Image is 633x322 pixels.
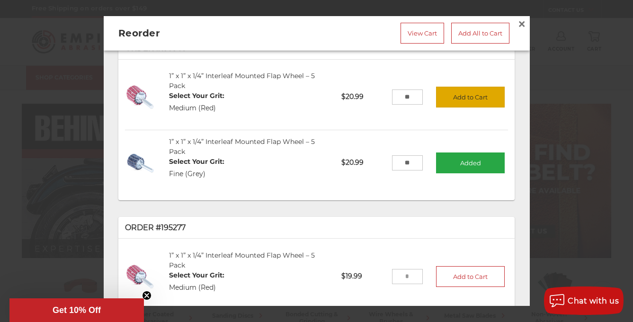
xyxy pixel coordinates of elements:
dt: Select Your Grit: [169,157,224,167]
dd: Fine (Grey) [169,169,224,179]
a: 1” x 1” x 1/4” Interleaf Mounted Flap Wheel – 5 Pack [169,137,315,156]
a: Close [514,17,529,32]
img: 1” x 1” x 1/4” Interleaf Mounted Flap Wheel – 5 Pack [125,82,156,113]
a: 1” x 1” x 1/4” Interleaf Mounted Flap Wheel – 5 Pack [169,72,315,90]
dt: Select Your Grit: [169,91,224,101]
dd: Medium (Red) [169,103,224,113]
img: 1” x 1” x 1/4” Interleaf Mounted Flap Wheel – 5 Pack [125,148,156,179]
h2: Reorder [118,26,275,40]
p: $19.99 [335,265,392,288]
a: View Cart [401,23,444,44]
dt: Select Your Grit: [169,270,224,280]
span: Chat with us [568,296,619,305]
img: 1” x 1” x 1/4” Interleaf Mounted Flap Wheel – 5 Pack [125,261,156,292]
button: Add to Cart [436,87,505,107]
button: Add to Cart [436,266,505,287]
button: Chat with us [544,286,624,315]
p: $20.99 [335,85,392,108]
button: Close teaser [142,291,152,300]
p: $20.99 [335,151,392,174]
dd: Medium (Red) [169,283,224,293]
a: Add All to Cart [451,23,509,44]
span: Get 10% Off [53,305,101,315]
a: 1” x 1” x 1/4” Interleaf Mounted Flap Wheel – 5 Pack [169,251,315,269]
p: Order #195277 [125,222,508,233]
span: × [517,15,526,33]
button: Added [436,152,505,173]
div: Get 10% OffClose teaser [9,298,144,322]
